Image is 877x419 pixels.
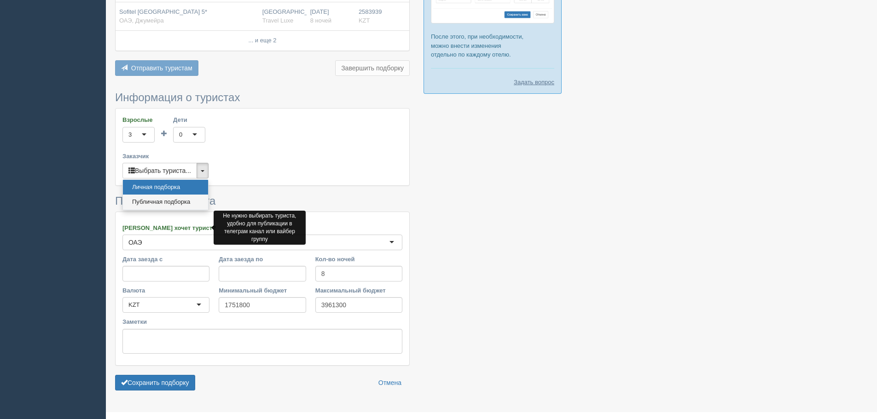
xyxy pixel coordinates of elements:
div: [GEOGRAPHIC_DATA] [262,8,303,25]
span: 2583939 [359,8,382,15]
label: Взрослые [122,115,155,124]
span: Пожелания туриста [115,195,215,207]
label: Минимальный бюджет [219,286,306,295]
a: Публичная подборка [123,195,208,210]
span: ОАЭ, Джумейра [119,17,164,24]
span: Travel Luxe [262,17,293,24]
a: Задать вопрос [514,78,554,86]
span: KZT [359,17,370,24]
label: Дата заезда по [219,255,306,264]
div: KZT [128,300,140,310]
span: Отправить туристам [131,64,192,72]
label: Дети [173,115,205,124]
input: 7-10 или 7,10,14 [315,266,402,281]
label: Валюта [122,286,209,295]
label: Максимальный бюджет [315,286,402,295]
label: Заказчик [122,152,402,161]
h3: Информация о туристах [115,92,410,103]
button: Отправить туристам [115,60,198,76]
button: Завершить подборку [335,60,410,76]
div: [DATE] [310,8,351,25]
label: Кол-во ночей [315,255,402,264]
p: После этого, при необходимости, можно внести изменения отдельно по каждому отелю. [431,32,554,58]
button: Сохранить подборку [115,375,195,390]
label: Дата заезда с [122,255,209,264]
a: Отмена [372,375,407,390]
button: Выбрать туриста... [122,163,197,178]
div: 0 [179,130,182,139]
div: 3 [128,130,132,139]
span: Sofitel [GEOGRAPHIC_DATA] 5* [119,8,207,15]
a: Личная подборка [123,180,208,195]
label: Заметки [122,317,402,326]
span: 8 ночей [310,17,331,24]
label: [PERSON_NAME] хочет турист? [122,224,402,232]
td: ... и еще 2 [116,31,409,51]
div: Не нужно выбирать туриста, удобно для публикации в телеграм канал или вайбер группу [214,211,306,245]
div: ОАЭ [128,238,142,247]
